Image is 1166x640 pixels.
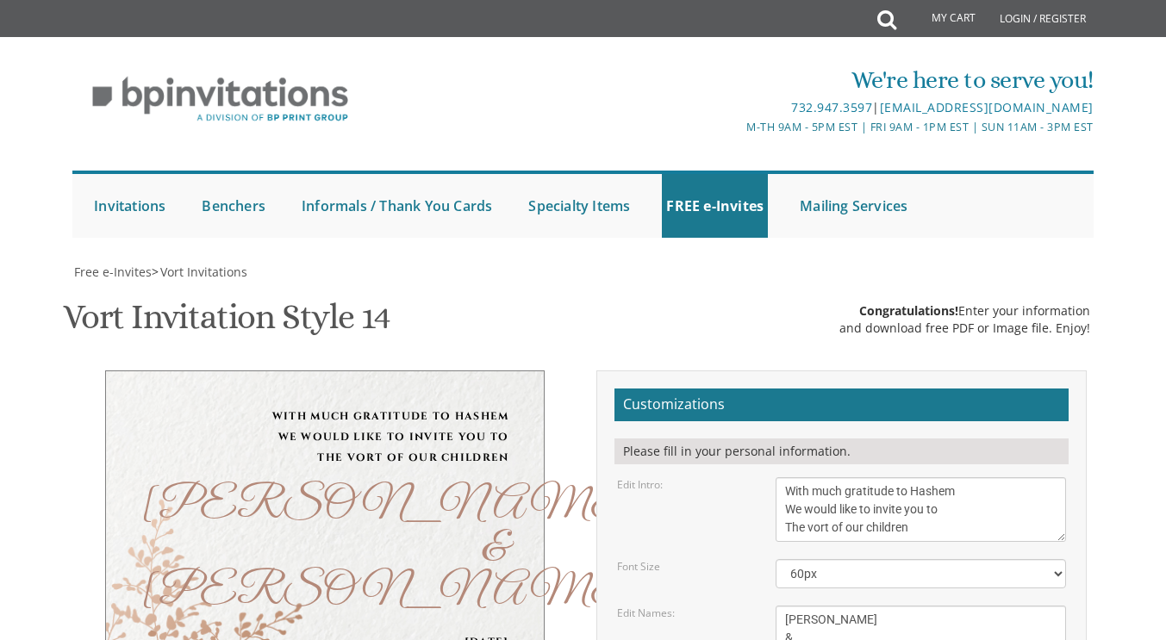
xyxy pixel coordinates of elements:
[617,606,675,620] label: Edit Names:
[414,63,1094,97] div: We're here to serve you!
[72,264,152,280] a: Free e-Invites
[140,406,509,468] div: With much gratitude to Hashem We would like to invite you to The vort of our children
[776,477,1066,542] textarea: With much gratitude to Hashem We would like to invite you to The vort of our children
[791,99,872,115] a: 732.947.3597
[859,302,958,319] span: Congratulations!
[414,118,1094,136] div: M-Th 9am - 5pm EST | Fri 9am - 1pm EST | Sun 11am - 3pm EST
[160,264,247,280] span: Vort Invitations
[895,2,988,36] a: My Cart
[795,174,912,238] a: Mailing Services
[839,302,1090,320] div: Enter your information
[414,97,1094,118] div: |
[72,64,368,135] img: BP Invitation Loft
[839,320,1090,337] div: and download free PDF or Image file. Enjoy!
[1059,532,1166,614] iframe: chat widget
[614,438,1069,464] div: Please fill in your personal information.
[297,174,496,238] a: Informals / Thank You Cards
[617,477,663,492] label: Edit Intro:
[662,174,768,238] a: FREE e-Invites
[524,174,634,238] a: Specialty Items
[617,559,660,574] label: Font Size
[152,264,247,280] span: >
[63,298,390,349] h1: Vort Invitation Style 14
[74,264,152,280] span: Free e-Invites
[159,264,247,280] a: Vort Invitations
[614,388,1069,421] h2: Customizations
[140,485,509,614] div: [PERSON_NAME] & [PERSON_NAME]
[880,99,1094,115] a: [EMAIL_ADDRESS][DOMAIN_NAME]
[197,174,270,238] a: Benchers
[90,174,170,238] a: Invitations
